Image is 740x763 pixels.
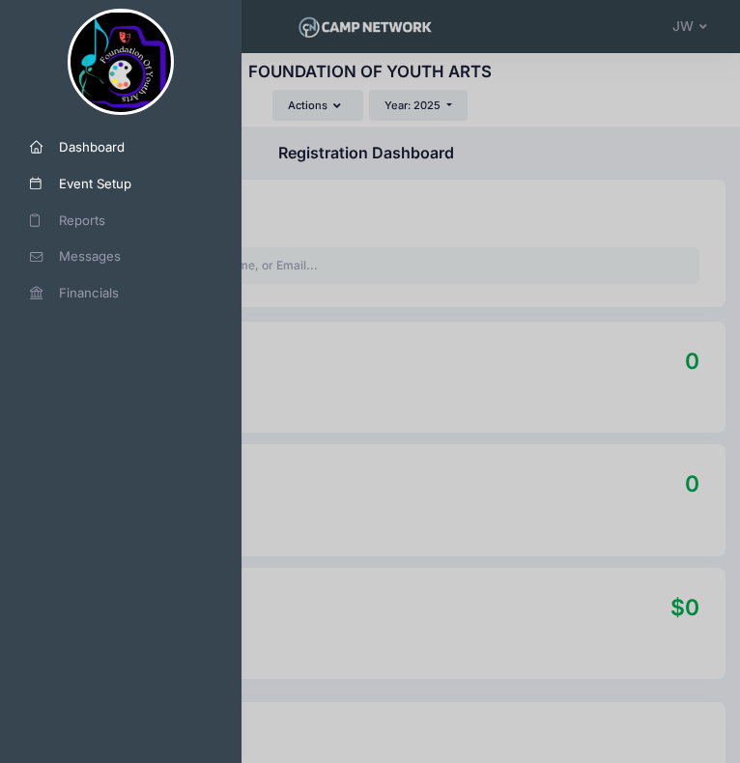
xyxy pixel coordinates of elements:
[59,212,197,231] span: Reports
[68,9,174,115] img: FOUNDATION OF YOUTH ARTS
[59,138,197,157] span: Dashboard
[6,203,236,240] a: Reports
[59,175,197,194] span: Event Setup
[59,284,197,303] span: Financials
[6,275,236,312] a: Financials
[6,239,236,275] a: Messages
[6,166,236,203] a: Event Setup
[59,247,197,267] span: Messages
[6,129,236,166] a: Dashboard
